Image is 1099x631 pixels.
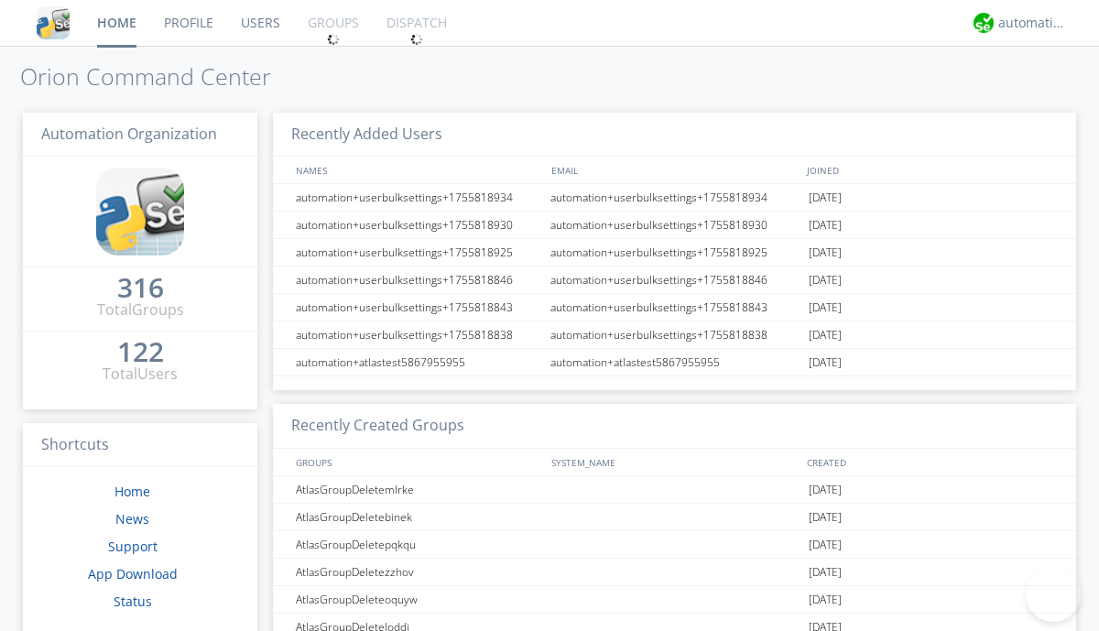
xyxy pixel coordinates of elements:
[291,239,545,266] div: automation+userbulksettings+1755818925
[546,321,804,348] div: automation+userbulksettings+1755818838
[291,504,545,530] div: AtlasGroupDeletebinek
[273,349,1076,376] a: automation+atlastest5867955955automation+atlastest5867955955[DATE]
[809,267,842,294] span: [DATE]
[115,510,149,528] a: News
[273,476,1076,504] a: AtlasGroupDeletemlrke[DATE]
[273,239,1076,267] a: automation+userbulksettings+1755818925automation+userbulksettings+1755818925[DATE]
[114,483,150,500] a: Home
[273,294,1076,321] a: automation+userbulksettings+1755818843automation+userbulksettings+1755818843[DATE]
[273,559,1076,586] a: AtlasGroupDeletezzhov[DATE]
[1026,567,1081,622] iframe: Toggle Customer Support
[273,504,1076,531] a: AtlasGroupDeletebinek[DATE]
[23,423,257,468] h3: Shortcuts
[802,157,1059,183] div: JOINED
[291,559,545,585] div: AtlasGroupDeletezzhov
[546,349,804,375] div: automation+atlastest5867955955
[103,364,178,385] div: Total Users
[108,538,158,555] a: Support
[809,239,842,267] span: [DATE]
[88,565,178,582] a: App Download
[546,267,804,293] div: automation+userbulksettings+1755818846
[410,33,423,46] img: spin.svg
[117,278,164,297] div: 316
[291,449,542,475] div: GROUPS
[809,476,842,504] span: [DATE]
[97,299,184,321] div: Total Groups
[547,449,802,475] div: SYSTEM_NAME
[273,586,1076,614] a: AtlasGroupDeleteoquyw[DATE]
[327,33,340,46] img: spin.svg
[273,531,1076,559] a: AtlasGroupDeletepqkqu[DATE]
[41,124,217,144] span: Automation Organization
[546,239,804,266] div: automation+userbulksettings+1755818925
[809,559,842,586] span: [DATE]
[273,404,1076,449] h3: Recently Created Groups
[273,184,1076,212] a: automation+userbulksettings+1755818934automation+userbulksettings+1755818934[DATE]
[273,267,1076,294] a: automation+userbulksettings+1755818846automation+userbulksettings+1755818846[DATE]
[273,212,1076,239] a: automation+userbulksettings+1755818930automation+userbulksettings+1755818930[DATE]
[117,343,164,361] div: 122
[117,278,164,299] a: 316
[291,267,545,293] div: automation+userbulksettings+1755818846
[809,321,842,349] span: [DATE]
[291,294,545,321] div: automation+userbulksettings+1755818843
[809,586,842,614] span: [DATE]
[114,593,152,610] a: Status
[291,157,542,183] div: NAMES
[809,531,842,559] span: [DATE]
[546,184,804,211] div: automation+userbulksettings+1755818934
[291,212,545,238] div: automation+userbulksettings+1755818930
[809,184,842,212] span: [DATE]
[117,343,164,364] a: 122
[809,349,842,376] span: [DATE]
[37,6,70,39] img: cddb5a64eb264b2086981ab96f4c1ba7
[96,168,184,256] img: cddb5a64eb264b2086981ab96f4c1ba7
[809,294,842,321] span: [DATE]
[291,476,545,503] div: AtlasGroupDeletemlrke
[546,294,804,321] div: automation+userbulksettings+1755818843
[273,113,1076,158] h3: Recently Added Users
[547,157,802,183] div: EMAIL
[291,349,545,375] div: automation+atlastest5867955955
[273,321,1076,349] a: automation+userbulksettings+1755818838automation+userbulksettings+1755818838[DATE]
[809,504,842,531] span: [DATE]
[998,14,1067,32] div: automation+atlas
[546,212,804,238] div: automation+userbulksettings+1755818930
[809,212,842,239] span: [DATE]
[291,321,545,348] div: automation+userbulksettings+1755818838
[802,449,1059,475] div: CREATED
[291,184,545,211] div: automation+userbulksettings+1755818934
[974,13,994,33] img: d2d01cd9b4174d08988066c6d424eccd
[291,531,545,558] div: AtlasGroupDeletepqkqu
[291,586,545,613] div: AtlasGroupDeleteoquyw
